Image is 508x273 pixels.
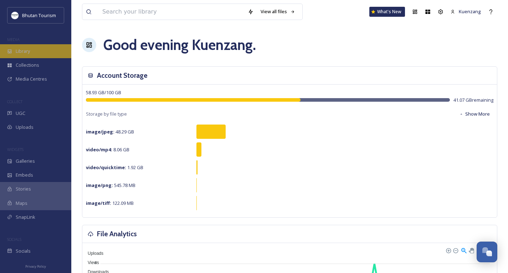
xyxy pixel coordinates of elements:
[82,260,99,265] span: Views
[453,97,493,103] span: 41.07 GB remaining
[16,62,39,69] span: Collections
[7,37,20,42] span: MEDIA
[25,262,46,270] a: Privacy Policy
[86,164,126,171] strong: video/quicktime :
[446,248,451,253] div: Zoom In
[97,229,137,239] h3: File Analytics
[453,248,458,253] div: Zoom Out
[86,146,129,153] span: 8.06 GB
[86,146,112,153] strong: video/mp4 :
[16,248,31,254] span: Socials
[456,107,493,121] button: Show More
[16,214,35,221] span: SnapLink
[86,164,143,171] span: 1.92 GB
[16,158,35,165] span: Galleries
[477,242,497,262] button: Open Chat
[447,5,484,19] a: Kuenzang
[86,128,114,135] strong: image/jpeg :
[7,99,22,104] span: COLLECT
[16,76,47,82] span: Media Centres
[97,70,148,81] h3: Account Storage
[86,200,134,206] span: 122.09 MB
[257,5,299,19] a: View all files
[16,200,27,207] span: Maps
[86,200,111,206] strong: image/tiff :
[86,128,134,135] span: 48.29 GB
[86,182,113,188] strong: image/png :
[11,12,19,19] img: BT_Logo_BB_Lockup_CMYK_High%2520Res.jpg
[95,261,97,265] tspan: 6
[459,8,481,15] span: Kuenzang
[82,251,103,256] span: Uploads
[461,247,467,253] div: Selection Zoom
[25,264,46,269] span: Privacy Policy
[16,110,25,117] span: UGC
[99,4,244,20] input: Search your library
[16,48,30,55] span: Library
[86,182,135,188] span: 545.78 MB
[7,147,24,152] span: WIDGETS
[86,89,121,96] span: 58.93 GB / 100 GB
[86,111,127,117] span: Storage by file type
[369,7,405,17] a: What's New
[16,124,34,131] span: Uploads
[22,12,56,19] span: Bhutan Tourism
[469,248,473,252] div: Panning
[16,172,33,178] span: Embeds
[7,237,21,242] span: SOCIALS
[16,186,31,192] span: Stories
[103,34,256,56] h1: Good evening Kuenzang .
